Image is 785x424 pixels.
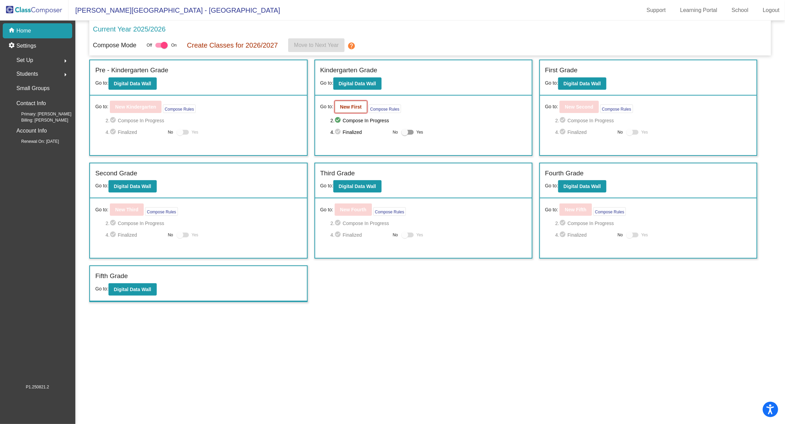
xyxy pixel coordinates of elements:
[559,128,568,136] mat-icon: check_circle
[331,219,527,227] span: 2. Compose In Progress
[334,128,343,136] mat-icon: check_circle
[565,104,593,110] b: New Second
[641,231,648,239] span: Yes
[340,207,366,212] b: New Fourth
[168,129,173,135] span: No
[147,42,152,48] span: Off
[171,42,177,48] span: On
[106,231,165,239] span: 4. Finalized
[545,206,558,213] span: Go to:
[641,128,648,136] span: Yes
[192,231,198,239] span: Yes
[335,203,372,216] button: New Fourth
[16,55,33,65] span: Set Up
[545,103,558,110] span: Go to:
[16,69,38,79] span: Students
[559,219,568,227] mat-icon: check_circle
[95,65,168,75] label: Pre - Kindergarten Grade
[288,38,345,52] button: Move to Next Year
[331,116,527,125] span: 2. Compose In Progress
[675,5,723,16] a: Learning Portal
[106,116,302,125] span: 2. Compose In Progress
[114,81,151,86] b: Digital Data Wall
[95,80,108,86] span: Go to:
[340,104,362,110] b: New First
[593,207,626,216] button: Compose Rules
[393,129,398,135] span: No
[108,283,157,296] button: Digital Data Wall
[320,103,333,110] span: Go to:
[95,271,128,281] label: Fifth Grade
[555,128,614,136] span: 4. Finalized
[95,103,108,110] span: Go to:
[564,184,601,189] b: Digital Data Wall
[333,180,382,192] button: Digital Data Wall
[110,128,118,136] mat-icon: check_circle
[558,180,606,192] button: Digital Data Wall
[565,207,587,212] b: New Fifth
[16,126,47,136] p: Account Info
[110,203,144,216] button: New Third
[618,129,623,135] span: No
[600,104,633,113] button: Compose Rules
[416,128,423,136] span: Yes
[726,5,754,16] a: School
[115,104,156,110] b: New Kindergarten
[339,81,376,86] b: Digital Data Wall
[335,101,367,113] button: New First
[8,27,16,35] mat-icon: home
[641,5,671,16] a: Support
[8,42,16,50] mat-icon: settings
[110,116,118,125] mat-icon: check_circle
[331,231,389,239] span: 4. Finalized
[757,5,785,16] a: Logout
[559,101,599,113] button: New Second
[108,180,157,192] button: Digital Data Wall
[339,184,376,189] b: Digital Data Wall
[334,231,343,239] mat-icon: check_circle
[16,27,31,35] p: Home
[16,42,36,50] p: Settings
[108,77,157,90] button: Digital Data Wall
[16,84,50,93] p: Small Groups
[416,231,423,239] span: Yes
[331,128,389,136] span: 4. Finalized
[334,219,343,227] mat-icon: check_circle
[545,80,558,86] span: Go to:
[110,231,118,239] mat-icon: check_circle
[115,207,139,212] b: New Third
[564,81,601,86] b: Digital Data Wall
[558,77,606,90] button: Digital Data Wall
[559,203,592,216] button: New Fifth
[320,183,333,188] span: Go to:
[559,231,568,239] mat-icon: check_circle
[106,219,302,227] span: 2. Compose In Progress
[95,169,137,178] label: Second Grade
[559,116,568,125] mat-icon: check_circle
[95,183,108,188] span: Go to:
[555,116,751,125] span: 2. Compose In Progress
[95,286,108,291] span: Go to:
[555,231,614,239] span: 4. Finalized
[93,24,165,34] p: Current Year 2025/2026
[61,71,69,79] mat-icon: arrow_right
[168,232,173,238] span: No
[369,104,401,113] button: Compose Rules
[320,80,333,86] span: Go to:
[163,104,195,113] button: Compose Rules
[333,77,382,90] button: Digital Data Wall
[545,65,578,75] label: First Grade
[114,287,151,292] b: Digital Data Wall
[393,232,398,238] span: No
[187,40,278,50] p: Create Classes for 2026/2027
[373,207,406,216] button: Compose Rules
[320,65,377,75] label: Kindergarten Grade
[145,207,178,216] button: Compose Rules
[545,169,584,178] label: Fourth Grade
[106,128,165,136] span: 4. Finalized
[10,117,68,123] span: Billing: [PERSON_NAME]
[320,169,355,178] label: Third Grade
[93,41,136,50] p: Compose Mode
[10,111,72,117] span: Primary: [PERSON_NAME]
[294,42,339,48] span: Move to Next Year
